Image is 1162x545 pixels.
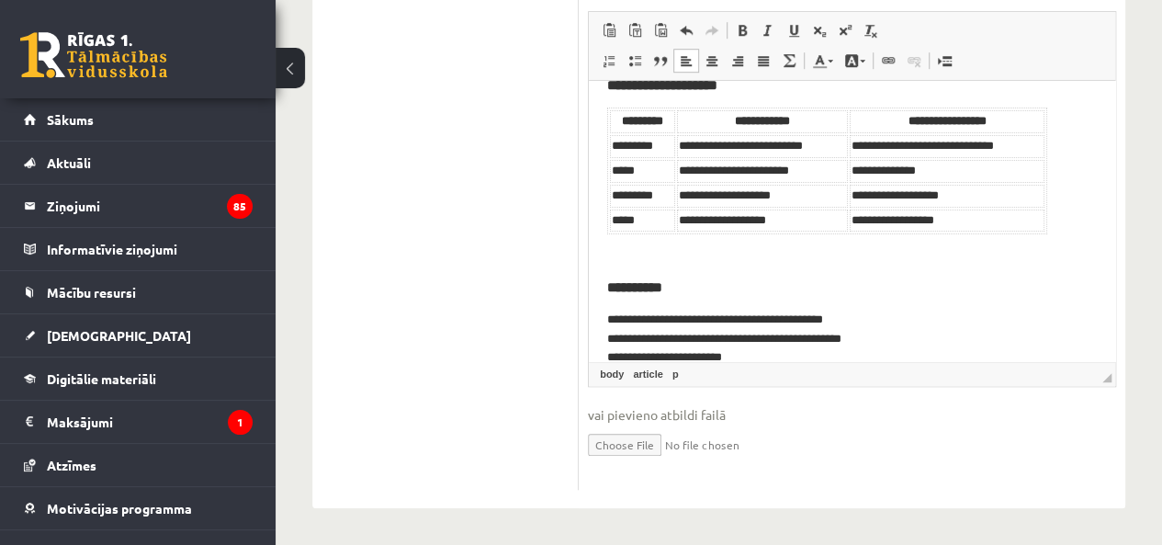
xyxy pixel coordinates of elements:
a: Link (Ctrl+K) [875,49,901,73]
a: Maksājumi1 [24,401,253,443]
a: Remove Format [858,18,884,42]
a: Informatīvie ziņojumi [24,228,253,270]
span: Aktuāli [47,154,91,171]
a: Subscript [807,18,832,42]
a: Paste as plain text (Ctrl+Shift+V) [622,18,648,42]
a: Insert/Remove Bulleted List [622,49,648,73]
a: Text Colour [807,49,839,73]
i: 85 [227,194,253,219]
a: Paste from Word [648,18,673,42]
a: Paste (Ctrl+V) [596,18,622,42]
a: Rīgas 1. Tālmācības vidusskola [20,32,167,78]
legend: Maksājumi [47,401,253,443]
a: Block Quote [648,49,673,73]
a: Atzīmes [24,444,253,486]
a: Motivācijas programma [24,487,253,529]
a: Digitālie materiāli [24,358,253,400]
a: Centre [699,49,725,73]
a: Insert Page Break for Printing [931,49,957,73]
span: [DEMOGRAPHIC_DATA] [47,327,191,344]
a: Ziņojumi85 [24,185,253,227]
span: Digitālie materiāli [47,370,156,387]
span: Motivācijas programma [47,500,192,517]
span: Drag to resize [1102,373,1111,382]
a: body element [596,366,627,382]
a: article element [629,366,666,382]
legend: Ziņojumi [47,185,253,227]
a: Justify [750,49,776,73]
a: Undo (Ctrl+Z) [673,18,699,42]
a: Sākums [24,98,253,141]
a: [DEMOGRAPHIC_DATA] [24,314,253,357]
iframe: Rich Text Editor, wiswyg-editor-user-answer-47433857674580 [589,81,1115,361]
span: vai pievieno atbildi failā [588,405,1116,425]
a: Align Right [725,49,750,73]
span: Atzīmes [47,457,96,473]
a: Unlink [901,49,927,73]
i: 1 [228,410,253,435]
a: Italic (Ctrl+I) [755,18,781,42]
span: Mācību resursi [47,284,136,301]
a: Underline (Ctrl+U) [781,18,807,42]
a: Align Left [673,49,699,73]
a: Math [776,49,802,73]
span: Sākums [47,111,94,128]
a: Aktuāli [24,142,253,184]
a: Redo (Ctrl+Y) [699,18,725,42]
a: Bold (Ctrl+B) [729,18,755,42]
a: Insert/Remove Numbered List [596,49,622,73]
a: p element [669,366,683,382]
a: Background Colour [839,49,871,73]
legend: Informatīvie ziņojumi [47,228,253,270]
a: Superscript [832,18,858,42]
a: Mācību resursi [24,271,253,313]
